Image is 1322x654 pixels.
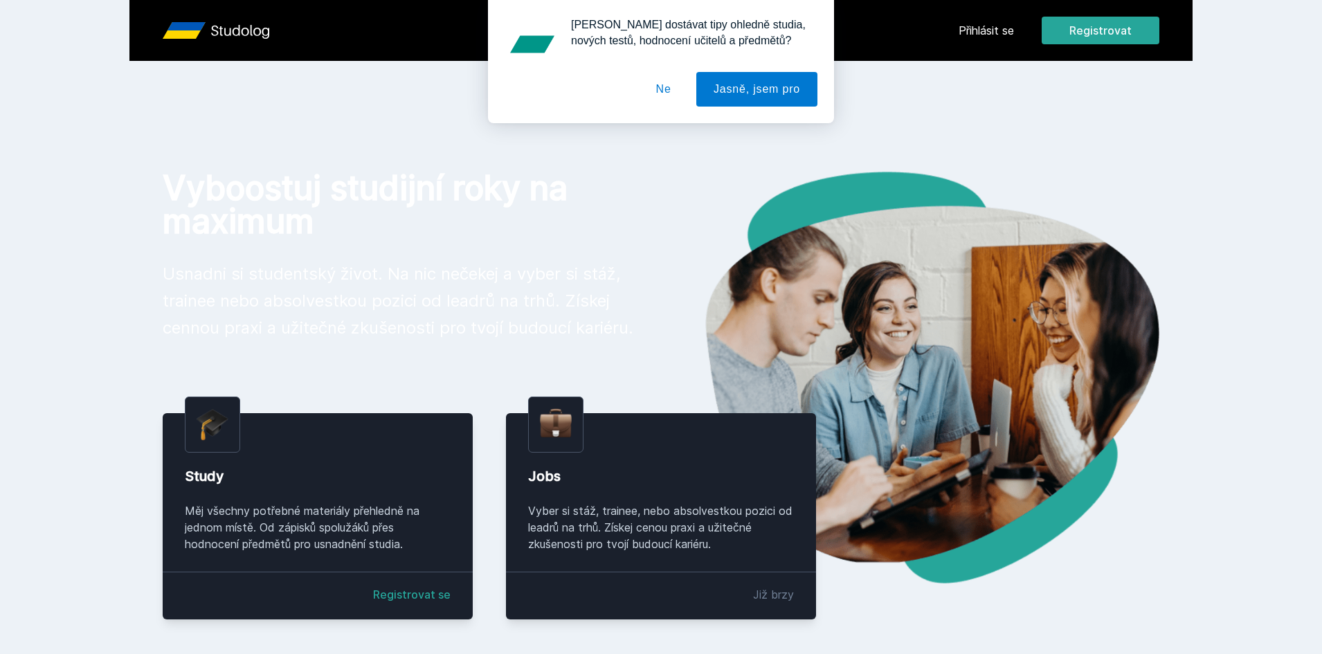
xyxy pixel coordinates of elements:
[163,260,639,341] p: Usnadni si studentský život. Na nic nečekej a vyber si stáž, trainee nebo absolvestkou pozici od ...
[185,502,451,552] div: Měj všechny potřebné materiály přehledně na jednom místě. Od zápisků spolužáků přes hodnocení pře...
[696,72,817,107] button: Jasně, jsem pro
[197,408,228,441] img: graduation-cap.png
[505,17,560,72] img: notification icon
[185,466,451,486] div: Study
[163,172,639,238] h1: Vyboostuj studijní roky na maximum
[373,586,451,603] a: Registrovat se
[528,466,794,486] div: Jobs
[661,172,1159,583] img: hero.png
[528,502,794,552] div: Vyber si stáž, trainee, nebo absolvestkou pozici od leadrů na trhů. Získej cenou praxi a užitečné...
[540,406,572,441] img: briefcase.png
[753,586,794,603] div: Již brzy
[639,72,689,107] button: Ne
[560,17,817,48] div: [PERSON_NAME] dostávat tipy ohledně studia, nových testů, hodnocení učitelů a předmětů?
